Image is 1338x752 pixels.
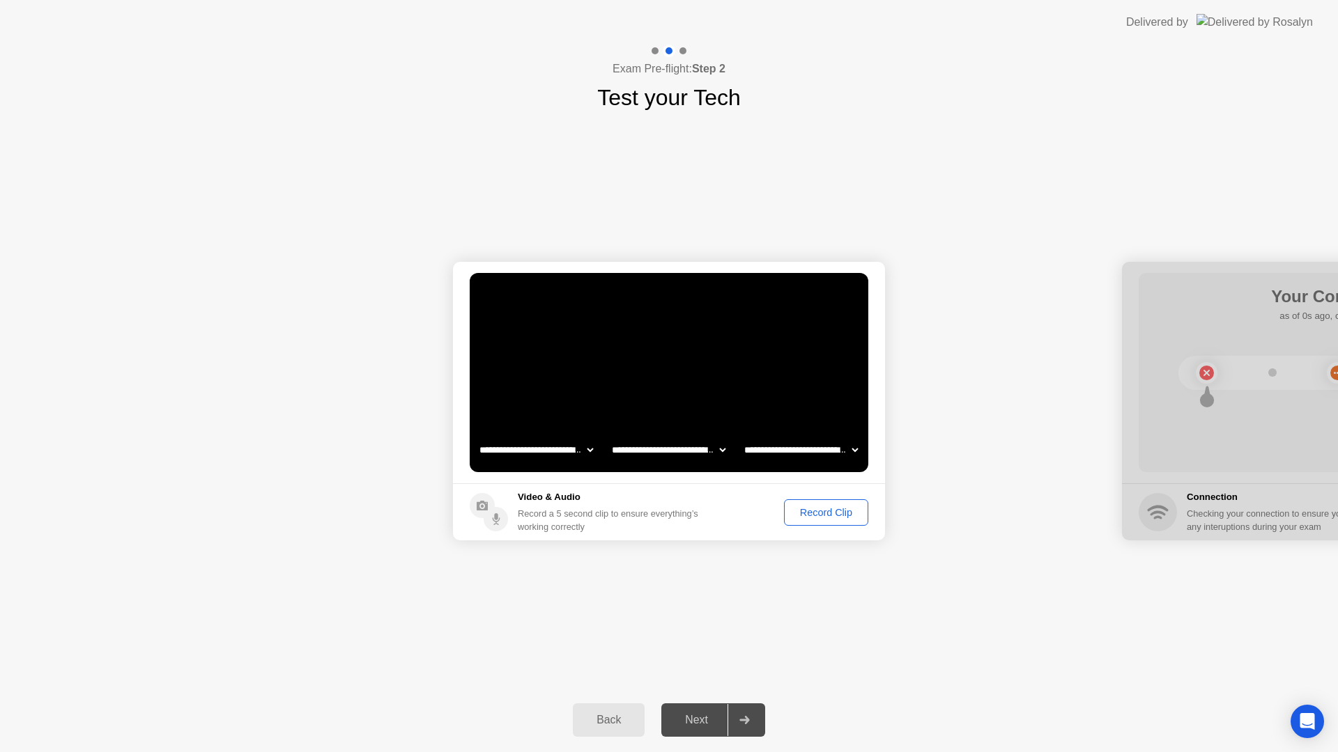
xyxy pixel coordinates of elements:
h4: Exam Pre-flight: [613,61,725,77]
div: Record a 5 second clip to ensure everything’s working correctly [518,507,704,533]
button: Next [661,703,765,737]
select: Available cameras [477,436,596,464]
h5: Video & Audio [518,490,704,504]
div: Delivered by [1126,14,1188,31]
button: Record Clip [784,499,868,526]
img: Delivered by Rosalyn [1197,14,1313,30]
b: Step 2 [692,63,725,75]
h1: Test your Tech [597,81,741,114]
select: Available microphones [741,436,861,464]
div: Open Intercom Messenger [1291,705,1324,738]
div: Back [577,714,640,726]
button: Back [573,703,645,737]
select: Available speakers [609,436,728,464]
div: Next [666,714,728,726]
div: Record Clip [789,507,863,518]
